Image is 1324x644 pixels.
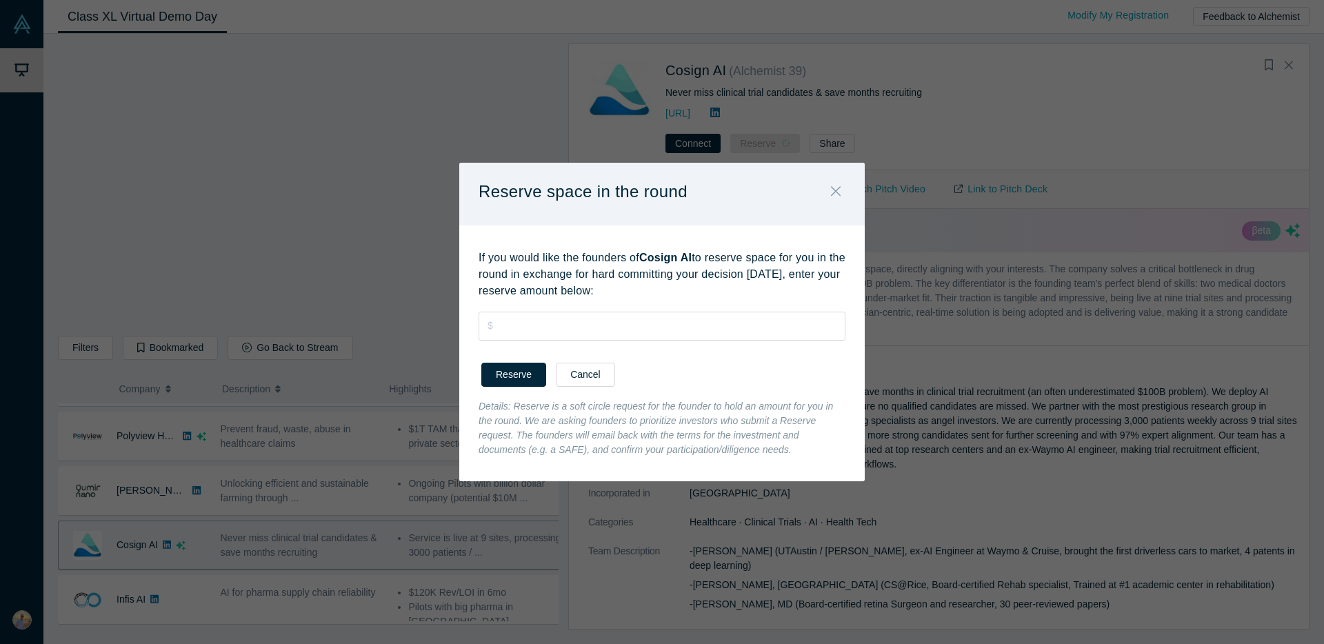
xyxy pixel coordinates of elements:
[479,312,845,341] input: $
[639,252,692,263] strong: Cosign AI
[481,363,546,387] button: Reserve
[479,177,688,206] p: Reserve space in the round
[821,177,850,207] button: Close
[479,250,845,299] p: If you would like the founders of to reserve space for you in the round in exchange for hard comm...
[459,399,865,481] div: Details: Reserve is a soft circle request for the founder to hold an amount for you in the round....
[556,363,615,387] button: Cancel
